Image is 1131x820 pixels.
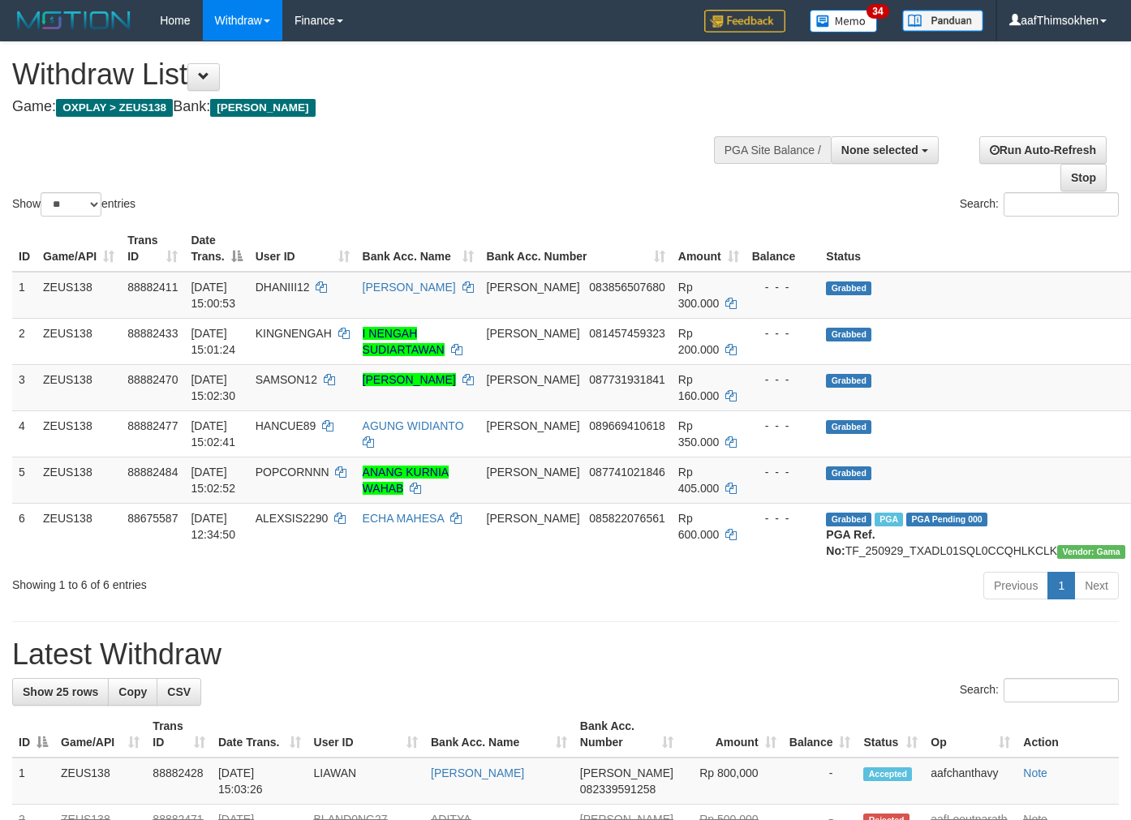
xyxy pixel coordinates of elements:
[589,512,664,525] span: Copy 085822076561 to clipboard
[752,279,814,295] div: - - -
[589,327,664,340] span: Copy 081457459323 to clipboard
[487,327,580,340] span: [PERSON_NAME]
[678,281,720,310] span: Rp 300.000
[480,225,672,272] th: Bank Acc. Number: activate to sort column ascending
[1023,766,1047,779] a: Note
[191,281,235,310] span: [DATE] 15:00:53
[752,371,814,388] div: - - -
[589,466,664,479] span: Copy 087741021846 to clipboard
[191,512,235,541] span: [DATE] 12:34:50
[157,678,201,706] a: CSV
[960,678,1119,702] label: Search:
[41,192,101,217] select: Showentries
[678,373,720,402] span: Rp 160.000
[831,136,939,164] button: None selected
[37,503,121,565] td: ZEUS138
[680,758,783,805] td: Rp 800,000
[12,8,135,32] img: MOTION_logo.png
[256,373,317,386] span: SAMSON12
[678,419,720,449] span: Rp 350.000
[307,758,424,805] td: LIAWAN
[256,466,329,479] span: POPCORNNN
[487,512,580,525] span: [PERSON_NAME]
[487,466,580,479] span: [PERSON_NAME]
[363,466,449,495] a: ANANG KURNIA WAHAB
[108,678,157,706] a: Copy
[983,572,1048,599] a: Previous
[12,272,37,319] td: 1
[826,374,871,388] span: Grabbed
[127,373,178,386] span: 88882470
[37,318,121,364] td: ZEUS138
[37,410,121,457] td: ZEUS138
[704,10,785,32] img: Feedback.jpg
[752,464,814,480] div: - - -
[678,327,720,356] span: Rp 200.000
[12,192,135,217] label: Show entries
[191,466,235,495] span: [DATE] 15:02:52
[127,512,178,525] span: 88675587
[184,225,248,272] th: Date Trans.: activate to sort column descending
[783,758,858,805] td: -
[902,10,983,32] img: panduan.png
[1074,572,1119,599] a: Next
[54,711,146,758] th: Game/API: activate to sort column ascending
[212,711,307,758] th: Date Trans.: activate to sort column ascending
[146,711,212,758] th: Trans ID: activate to sort column ascending
[54,758,146,805] td: ZEUS138
[363,281,456,294] a: [PERSON_NAME]
[191,373,235,402] span: [DATE] 15:02:30
[307,711,424,758] th: User ID: activate to sort column ascending
[589,373,664,386] span: Copy 087731931841 to clipboard
[487,419,580,432] span: [PERSON_NAME]
[191,327,235,356] span: [DATE] 15:01:24
[960,192,1119,217] label: Search:
[841,144,918,157] span: None selected
[12,678,109,706] a: Show 25 rows
[680,711,783,758] th: Amount: activate to sort column ascending
[678,466,720,495] span: Rp 405.000
[1060,164,1107,191] a: Stop
[752,418,814,434] div: - - -
[249,225,356,272] th: User ID: activate to sort column ascending
[256,327,332,340] span: KINGNENGAH
[363,419,464,432] a: AGUNG WIDIANTO
[574,711,680,758] th: Bank Acc. Number: activate to sort column ascending
[810,10,878,32] img: Button%20Memo.svg
[678,512,720,541] span: Rp 600.000
[1017,711,1119,758] th: Action
[127,327,178,340] span: 88882433
[826,328,871,341] span: Grabbed
[1004,678,1119,702] input: Search:
[118,685,147,698] span: Copy
[37,272,121,319] td: ZEUS138
[191,419,235,449] span: [DATE] 15:02:41
[979,136,1107,164] a: Run Auto-Refresh
[857,711,924,758] th: Status: activate to sort column ascending
[12,58,738,91] h1: Withdraw List
[826,528,875,557] b: PGA Ref. No:
[167,685,191,698] span: CSV
[56,99,173,117] span: OXPLAY > ZEUS138
[363,327,445,356] a: I NENGAH SUDIARTAWAN
[826,420,871,434] span: Grabbed
[826,513,871,526] span: Grabbed
[826,281,871,295] span: Grabbed
[826,466,871,480] span: Grabbed
[37,364,121,410] td: ZEUS138
[363,512,444,525] a: ECHA MAHESA
[424,711,574,758] th: Bank Acc. Name: activate to sort column ascending
[23,685,98,698] span: Show 25 rows
[1057,545,1125,559] span: Vendor URL: https://trx31.1velocity.biz
[127,419,178,432] span: 88882477
[867,4,888,19] span: 34
[256,281,310,294] span: DHANIII12
[580,783,656,796] span: Copy 082339591258 to clipboard
[672,225,746,272] th: Amount: activate to sort column ascending
[746,225,820,272] th: Balance
[127,281,178,294] span: 88882411
[924,711,1017,758] th: Op: activate to sort column ascending
[12,503,37,565] td: 6
[431,766,524,779] a: [PERSON_NAME]
[12,711,54,758] th: ID: activate to sort column descending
